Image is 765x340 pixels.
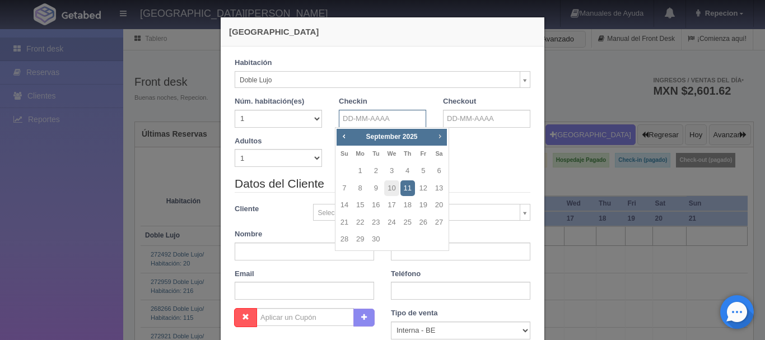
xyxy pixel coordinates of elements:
[432,197,446,213] a: 20
[339,132,348,141] span: Prev
[353,215,367,231] a: 22
[432,180,446,197] a: 13
[403,133,418,141] span: 2025
[337,215,352,231] a: 21
[256,308,354,326] input: Aplicar un Cupón
[400,197,415,213] a: 18
[337,231,352,248] a: 28
[400,180,415,197] a: 11
[368,231,383,248] a: 30
[226,204,305,215] label: Cliente
[353,231,367,248] a: 29
[318,204,516,221] span: Seleccionar / Crear cliente
[337,180,352,197] a: 7
[235,71,530,88] a: Doble Lujo
[416,197,431,213] a: 19
[435,132,444,141] span: Next
[338,130,350,142] a: Prev
[353,180,367,197] a: 8
[416,215,431,231] a: 26
[235,96,304,107] label: Núm. habitación(es)
[391,308,438,319] label: Tipo de venta
[368,180,383,197] a: 9
[339,96,367,107] label: Checkin
[353,197,367,213] a: 15
[420,150,426,157] span: Friday
[240,72,515,89] span: Doble Lujo
[353,163,367,179] a: 1
[404,150,411,157] span: Thursday
[416,180,431,197] a: 12
[432,215,446,231] a: 27
[368,215,383,231] a: 23
[337,197,352,213] a: 14
[235,269,254,280] label: Email
[235,58,272,68] label: Habitación
[368,197,383,213] a: 16
[235,175,530,193] legend: Datos del Cliente
[235,136,262,147] label: Adultos
[400,215,415,231] a: 25
[391,269,421,280] label: Teléfono
[384,163,399,179] a: 3
[372,150,379,157] span: Tuesday
[434,130,446,142] a: Next
[368,163,383,179] a: 2
[313,204,531,221] a: Seleccionar / Crear cliente
[366,133,400,141] span: September
[443,96,476,107] label: Checkout
[340,150,348,157] span: Sunday
[229,26,536,38] h4: [GEOGRAPHIC_DATA]
[387,150,396,157] span: Wednesday
[384,215,399,231] a: 24
[435,150,442,157] span: Saturday
[384,197,399,213] a: 17
[432,163,446,179] a: 6
[416,163,431,179] a: 5
[443,110,530,128] input: DD-MM-AAAA
[339,110,426,128] input: DD-MM-AAAA
[235,229,262,240] label: Nombre
[356,150,365,157] span: Monday
[400,163,415,179] a: 4
[384,180,399,197] a: 10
